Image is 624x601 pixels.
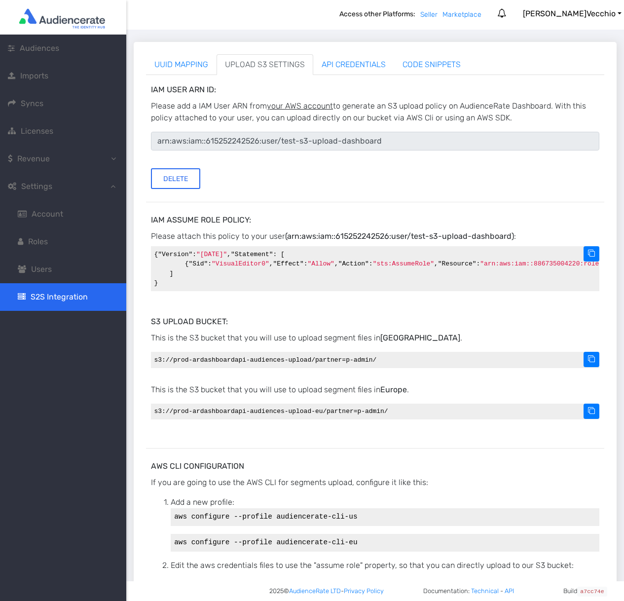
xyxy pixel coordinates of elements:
b: Access other Platforms: [339,9,420,23]
span: "Allow" [307,260,334,267]
span: Settings [21,182,52,191]
code: { : , : [ { : , : , : , : } ] } [151,246,599,291]
h3: S3 Upload Bucket: [151,317,599,326]
a: API CREDENTIALS [313,54,394,75]
code: aws configure --profile audiencerate-cli-us [171,508,599,526]
p: This is the S3 bucket that you will use to upload segment files in . [151,332,599,344]
code: s3://prod-ardashboardapi-audiences-upload/partner=p-admin/ [151,352,599,368]
label: Please attach this policy to your user : [151,230,516,242]
a: Technical [471,587,499,595]
span: Build [563,586,607,596]
a: Seller [420,10,438,19]
p: If you are going to use the AWS CLI for segments upload, configure it like this: [151,477,599,488]
a: API [505,587,514,595]
span: Syncs [21,99,43,108]
b: ( arn:aws:iam::615252242526:user/test-s3-upload-dashboard ) [285,231,514,241]
iframe: JSD widget [619,596,624,601]
h3: AWS CLI Configuration [151,461,599,471]
span: "Action" [338,260,369,267]
span: Roles [28,237,48,246]
span: "Resource" [438,260,477,267]
code: s3://prod-ardashboardapi-audiences-upload-eu/partner=p-admin/ [151,404,599,419]
span: [PERSON_NAME] Vecchio [523,9,616,18]
span: Account [32,209,63,219]
b: [GEOGRAPHIC_DATA] [380,333,460,342]
code: a7cc74e [577,587,607,596]
span: Imports [20,71,48,80]
a: CODE SNIPPETS [394,54,469,75]
u: your AWS account [267,101,333,111]
p: Please add a IAM User ARN from to generate an S3 upload policy on AudienceRate Dashboard. With th... [151,100,599,124]
span: "[DATE]" [196,251,227,258]
button: Delete [151,168,200,189]
span: Licenses [21,126,53,136]
a: Privacy Policy [344,586,384,596]
span: Documentation: - [423,586,514,596]
span: "Effect" [273,260,303,267]
b: Europe [380,385,407,394]
a: Marketplace [442,10,481,19]
a: UUID MAPPING [146,54,217,75]
span: "VisualEditor0" [212,260,269,267]
code: aws configure --profile audiencerate-cli-eu [171,534,599,552]
span: S2S Integration [31,292,88,301]
h3: IAM User ARN ID: [151,85,599,94]
a: AudienceRate LTD [289,586,341,596]
a: UPLOAD S3 SETTINGS [217,54,313,75]
span: Revenue [17,154,50,163]
li: Add a new profile: [171,496,599,552]
span: "Statement" [231,251,273,258]
span: "Sid" [188,260,208,267]
p: This is the S3 bucket that you will use to upload segment files in . [151,384,599,396]
span: Audiences [20,43,59,53]
span: "sts:AssumeRole" [373,260,434,267]
span: "Version" [158,251,192,258]
span: Users [31,264,52,274]
h3: IAM Assume Role Policy: [151,215,599,225]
